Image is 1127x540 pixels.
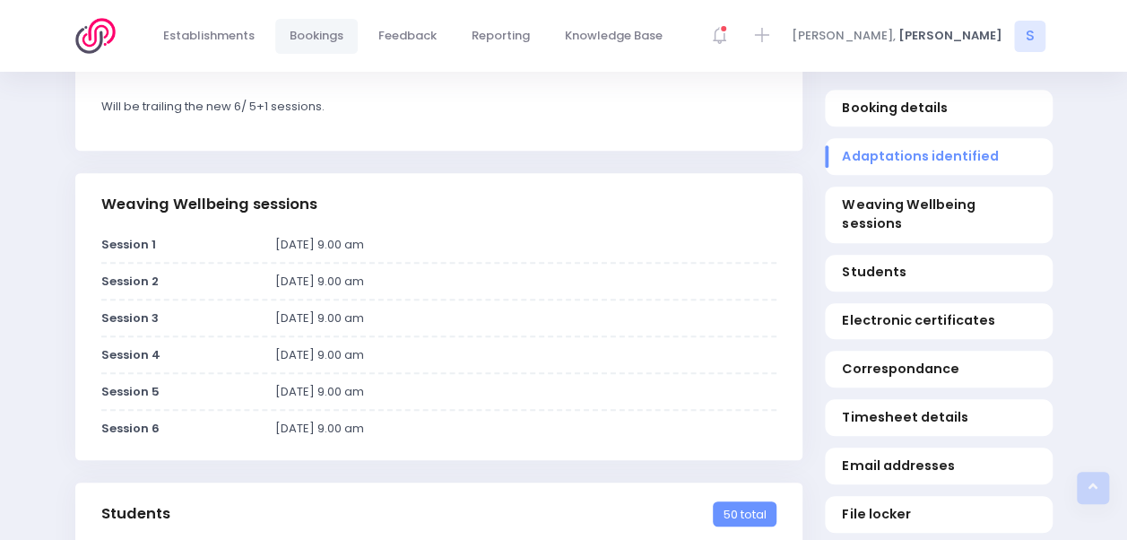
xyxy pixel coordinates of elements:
[264,383,787,401] div: [DATE] 9.00 am
[842,311,1035,330] span: Electronic certificates
[792,27,896,45] span: [PERSON_NAME],
[101,505,170,523] h3: Students
[825,187,1053,242] a: Weaving Wellbeing sessions
[101,346,160,363] strong: Session 4
[264,420,787,438] div: [DATE] 9.00 am
[101,98,776,116] p: Will be trailing the new 6/ 5+1 sessions.
[290,27,343,45] span: Bookings
[550,19,678,54] a: Knowledge Base
[825,351,1053,388] a: Correspondance
[264,273,787,291] div: [DATE] 9.00 am
[825,254,1053,291] a: Students
[163,27,255,45] span: Establishments
[101,383,160,400] strong: Session 5
[825,496,1053,533] a: File locker
[1014,21,1045,52] span: S
[842,457,1035,475] span: Email addresses
[75,18,126,54] img: Logo
[264,309,787,327] div: [DATE] 9.00 am
[842,147,1035,166] span: Adaptations identified
[825,399,1053,436] a: Timesheet details
[101,196,317,213] h3: Weaving Wellbeing sessions
[825,448,1053,484] a: Email addresses
[275,19,359,54] a: Bookings
[825,90,1053,126] a: Booking details
[842,505,1035,524] span: File locker
[472,27,530,45] span: Reporting
[842,360,1035,379] span: Correspondance
[842,263,1035,282] span: Students
[842,196,1035,234] span: Weaving Wellbeing sessions
[101,420,160,437] strong: Session 6
[898,27,1002,45] span: [PERSON_NAME]
[825,302,1053,339] a: Electronic certificates
[264,236,787,254] div: [DATE] 9.00 am
[149,19,270,54] a: Establishments
[842,99,1035,118] span: Booking details
[713,501,776,527] span: 50 total
[842,408,1035,427] span: Timesheet details
[264,346,787,364] div: [DATE] 9.00 am
[825,138,1053,175] a: Adaptations identified
[378,27,437,45] span: Feedback
[101,236,156,253] strong: Session 1
[364,19,452,54] a: Feedback
[101,273,159,290] strong: Session 2
[457,19,545,54] a: Reporting
[565,27,663,45] span: Knowledge Base
[101,309,159,327] strong: Session 3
